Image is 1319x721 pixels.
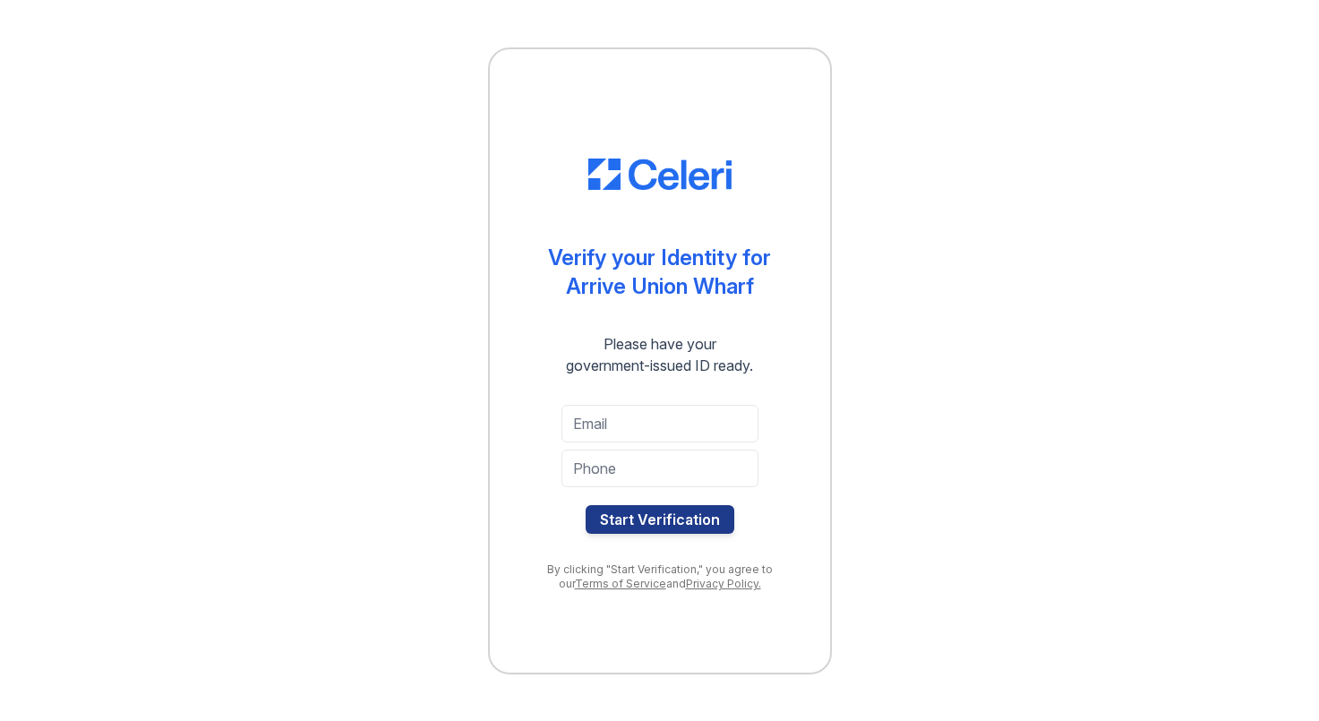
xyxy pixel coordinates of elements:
div: Verify your Identity for Arrive Union Wharf [548,244,771,301]
img: CE_Logo_Blue-a8612792a0a2168367f1c8372b55b34899dd931a85d93a1a3d3e32e68fde9ad4.png [588,159,732,191]
div: By clicking "Start Verification," you agree to our and [526,562,794,591]
button: Start Verification [586,505,734,534]
a: Privacy Policy. [686,577,761,590]
input: Email [561,405,758,442]
a: Terms of Service [575,577,666,590]
input: Phone [561,450,758,487]
div: Please have your government-issued ID ready. [534,333,785,376]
